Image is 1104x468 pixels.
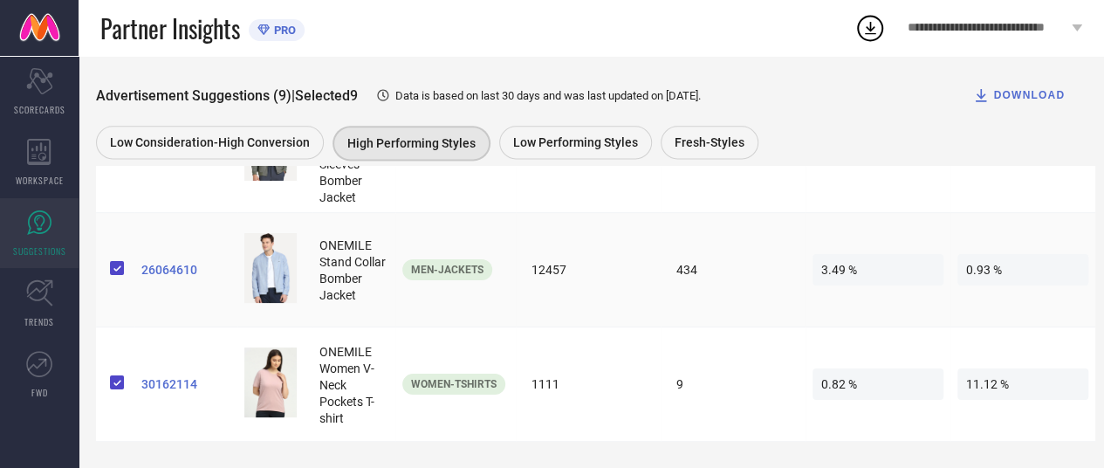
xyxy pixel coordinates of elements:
span: WORKSPACE [16,174,64,187]
span: FWD [31,386,48,399]
a: 30162114 [141,377,230,391]
span: TRENDS [24,315,54,328]
span: 1111 [523,368,654,400]
span: Advertisement Suggestions (9) [96,87,291,104]
span: 0.82 % [813,368,943,400]
span: Men-Jackets [411,264,483,276]
div: DOWNLOAD [972,86,1065,104]
img: 7c053d06-b94d-46a1-b22e-31021d7c641e1700923027062ONEMILEMenBlueBomberJacket1.jpg [244,233,297,303]
span: | [291,87,295,104]
span: 12457 [523,254,654,286]
span: Fresh-Styles [675,135,744,149]
span: Selected 9 [295,87,358,104]
span: 0.93 % [957,254,1088,286]
span: SUGGESTIONS [13,244,66,258]
a: 26064610 [141,263,230,277]
span: SCORECARDS [14,103,65,116]
span: ONEMILE Stand Collar Bomber Jacket [319,238,386,302]
span: 11.12 % [957,368,1088,400]
div: Open download list [854,12,886,44]
span: Data is based on last 30 days and was last updated on [DATE] . [395,89,701,102]
span: 9 [668,368,799,400]
span: PRO [270,24,296,37]
span: 3.49 % [813,254,943,286]
span: Women-Tshirts [411,378,497,390]
span: ONEMILE Women V-Neck Pockets T-shirt [319,345,374,425]
span: Low Performing Styles [513,135,638,149]
button: DOWNLOAD [950,78,1087,113]
span: Partner Insights [100,10,240,46]
span: Low Consideration-High Conversion [110,135,310,149]
span: High Performing Styles [347,136,476,150]
img: ed06e643-1cb6-4a89-884d-2a414314a4fe1720454429265ONEMILEWomenV-NeckPocketsT-shirt1.jpg [244,348,297,417]
span: 434 [668,254,799,286]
